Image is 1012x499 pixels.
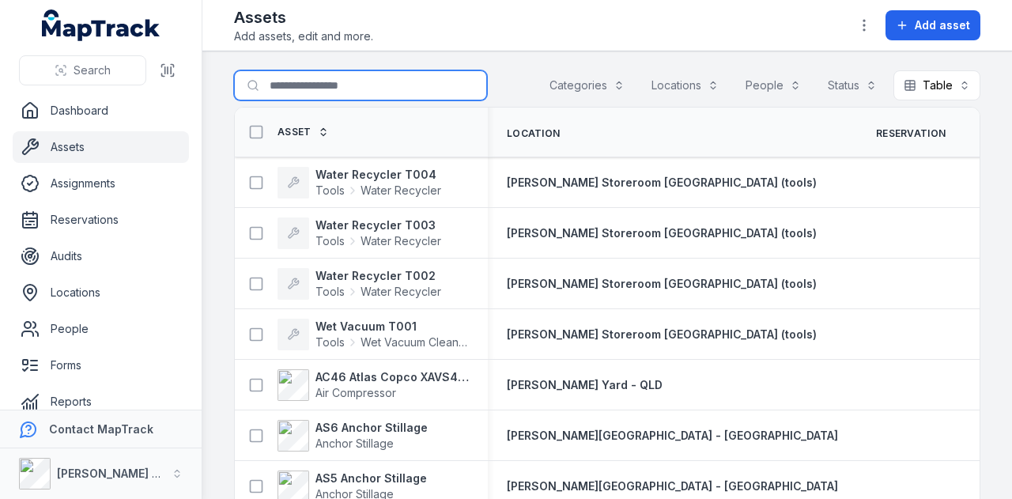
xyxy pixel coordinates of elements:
[818,70,887,100] button: Status
[315,284,345,300] span: Tools
[13,131,189,163] a: Assets
[507,377,663,393] a: [PERSON_NAME] Yard - QLD
[13,277,189,308] a: Locations
[278,167,441,198] a: Water Recycler T004ToolsWater Recycler
[507,276,817,292] a: [PERSON_NAME] Storeroom [GEOGRAPHIC_DATA] (tools)
[278,319,469,350] a: Wet Vacuum T001ToolsWet Vacuum Cleaner
[735,70,811,100] button: People
[19,55,146,85] button: Search
[507,226,817,240] span: [PERSON_NAME] Storeroom [GEOGRAPHIC_DATA] (tools)
[507,478,838,494] a: [PERSON_NAME][GEOGRAPHIC_DATA] - [GEOGRAPHIC_DATA]
[13,204,189,236] a: Reservations
[57,467,187,480] strong: [PERSON_NAME] Group
[507,479,838,493] span: [PERSON_NAME][GEOGRAPHIC_DATA] - [GEOGRAPHIC_DATA]
[13,386,189,418] a: Reports
[234,28,373,44] span: Add assets, edit and more.
[507,277,817,290] span: [PERSON_NAME] Storeroom [GEOGRAPHIC_DATA] (tools)
[315,183,345,198] span: Tools
[13,95,189,127] a: Dashboard
[315,233,345,249] span: Tools
[315,268,441,284] strong: Water Recycler T002
[49,422,153,436] strong: Contact MapTrack
[315,319,469,335] strong: Wet Vacuum T001
[507,327,817,342] a: [PERSON_NAME] Storeroom [GEOGRAPHIC_DATA] (tools)
[13,313,189,345] a: People
[42,9,160,41] a: MapTrack
[278,126,312,138] span: Asset
[315,437,394,450] span: Anchor Stillage
[915,17,970,33] span: Add asset
[278,268,441,300] a: Water Recycler T002ToolsWater Recycler
[507,428,838,444] a: [PERSON_NAME][GEOGRAPHIC_DATA] - [GEOGRAPHIC_DATA]
[507,127,560,140] span: Location
[361,183,441,198] span: Water Recycler
[315,167,441,183] strong: Water Recycler T004
[507,429,838,442] span: [PERSON_NAME][GEOGRAPHIC_DATA] - [GEOGRAPHIC_DATA]
[13,350,189,381] a: Forms
[539,70,635,100] button: Categories
[876,127,946,140] span: Reservation
[315,471,427,486] strong: AS5 Anchor Stillage
[315,217,441,233] strong: Water Recycler T003
[278,369,469,401] a: AC46 Atlas Copco XAVS450Air Compressor
[315,420,428,436] strong: AS6 Anchor Stillage
[13,168,189,199] a: Assignments
[361,233,441,249] span: Water Recycler
[507,225,817,241] a: [PERSON_NAME] Storeroom [GEOGRAPHIC_DATA] (tools)
[74,62,111,78] span: Search
[507,378,663,391] span: [PERSON_NAME] Yard - QLD
[507,175,817,191] a: [PERSON_NAME] Storeroom [GEOGRAPHIC_DATA] (tools)
[234,6,373,28] h2: Assets
[315,335,345,350] span: Tools
[278,420,428,452] a: AS6 Anchor StillageAnchor Stillage
[361,335,469,350] span: Wet Vacuum Cleaner
[315,369,469,385] strong: AC46 Atlas Copco XAVS450
[893,70,980,100] button: Table
[13,240,189,272] a: Audits
[278,217,441,249] a: Water Recycler T003ToolsWater Recycler
[278,126,329,138] a: Asset
[885,10,980,40] button: Add asset
[507,176,817,189] span: [PERSON_NAME] Storeroom [GEOGRAPHIC_DATA] (tools)
[315,386,396,399] span: Air Compressor
[641,70,729,100] button: Locations
[507,327,817,341] span: [PERSON_NAME] Storeroom [GEOGRAPHIC_DATA] (tools)
[361,284,441,300] span: Water Recycler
